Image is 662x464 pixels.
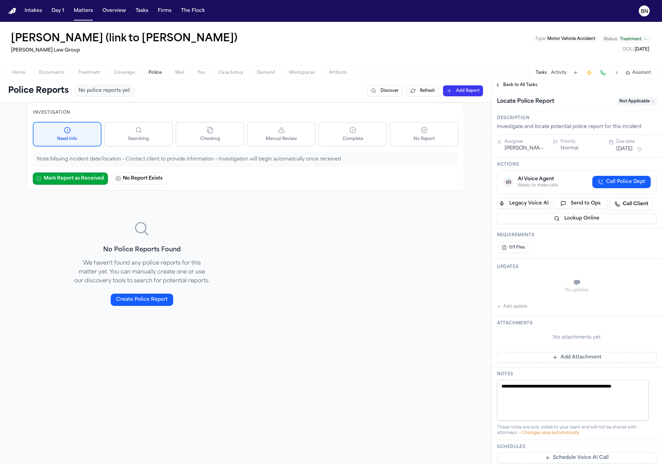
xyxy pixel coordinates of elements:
h1: Locate Police Report [494,96,557,107]
button: 0/1 Files [498,242,528,253]
button: Back to All Tasks [492,82,541,88]
button: Legacy Voice AI [497,198,551,209]
span: Not Applicable [617,97,657,106]
button: Day 1 [49,5,67,17]
div: No updates [497,287,657,293]
h3: Attachments [497,321,657,326]
span: • Changes save automatically [519,431,579,435]
button: Overview [100,5,129,17]
button: Edit matter name [11,33,237,45]
h3: Description [497,115,657,121]
button: Edit DOL: 2025-06-13 [621,46,651,53]
button: Checking [176,122,244,146]
div: No attachments yet [497,334,657,341]
h3: Notes [497,371,657,377]
div: Assignee [505,139,545,144]
span: [DATE] [635,47,649,52]
button: Need Info [33,122,101,146]
button: Matters [71,5,96,17]
button: No Report [390,122,458,146]
h3: Updates [497,264,657,270]
span: Documents [39,70,64,75]
button: Manual Review [247,122,316,146]
button: Edit Type: Motor Vehicle Accident [533,36,597,42]
div: Investigate and locate potential police report for this incident [497,124,657,130]
span: Artifacts [329,70,347,75]
span: Call Police Dept [606,179,645,185]
img: Finch Logo [8,8,16,14]
button: Tasks [536,70,547,75]
button: Make a Call [598,68,608,78]
span: Police [149,70,162,75]
p: We haven't found any police reports for this matter yet. You can manually create one or use our d... [73,259,210,285]
span: Workspaces [289,70,315,75]
span: Need Info [57,136,77,142]
button: Tasks [133,5,151,17]
h3: Schedules [497,444,657,450]
span: Motor Vehicle Accident [547,37,595,41]
span: Treatment [78,70,100,75]
span: Searching [128,136,149,142]
button: Create Immediate Task [584,68,594,78]
span: Manual Review [266,136,297,142]
span: Status: [604,37,618,42]
h3: No Police Reports Found [73,245,210,255]
button: Normal [561,145,578,152]
a: Call Client [610,198,653,210]
h2: [PERSON_NAME] Law Group [11,46,240,55]
button: Add Report [443,85,483,96]
span: Back to All Tasks [503,82,537,88]
button: Activity [551,70,567,75]
button: Assistant [625,70,651,75]
h1: [PERSON_NAME] (link to [PERSON_NAME]) [11,33,237,45]
h3: Requirements [497,233,657,238]
div: Priority [561,139,601,144]
button: Searching [104,122,173,146]
span: No Report [414,136,435,142]
button: Add Attachment [497,352,657,363]
span: DOL : [623,47,634,52]
button: Complete [318,122,387,146]
span: Case Setup [219,70,243,75]
button: Refresh [406,85,439,96]
button: Mark Report as Received [33,172,108,185]
span: 0/1 Files [509,245,525,250]
button: Send to Ops [554,198,608,209]
p: Note: Missing incident date/location • Contact client to provide information • Investigation will... [37,156,454,163]
button: Change status from Treatment [600,35,651,43]
button: Schedule Voice AI Call [497,452,657,463]
button: No Report Exists [112,172,167,185]
span: Investigation [33,111,70,115]
button: Create Police Report [111,294,173,306]
span: Type : [535,37,546,41]
span: Mail [175,70,184,75]
h3: Actions [497,162,657,167]
button: Add Task [571,68,580,78]
span: Treatment [620,37,642,42]
span: Demand [257,70,275,75]
span: Assistant [632,70,651,75]
button: Firms [155,5,174,17]
span: Coverage [114,70,135,75]
button: Lookup Online [497,213,657,224]
div: These notes are only visible to your team and will not be shared with attorneys. [497,425,657,436]
span: Fax [198,70,205,75]
button: Intakes [22,5,45,17]
button: Snooze task [635,145,644,153]
button: The Flock [178,5,208,17]
button: Discover [367,85,402,96]
button: Add update [497,303,527,311]
div: AI Voice Agent [518,176,558,183]
h1: Police Reports [8,85,69,96]
button: Call Police Dept [592,176,651,188]
span: 🤖 [506,179,511,185]
button: [DATE] [616,146,633,153]
a: Home [8,8,16,14]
